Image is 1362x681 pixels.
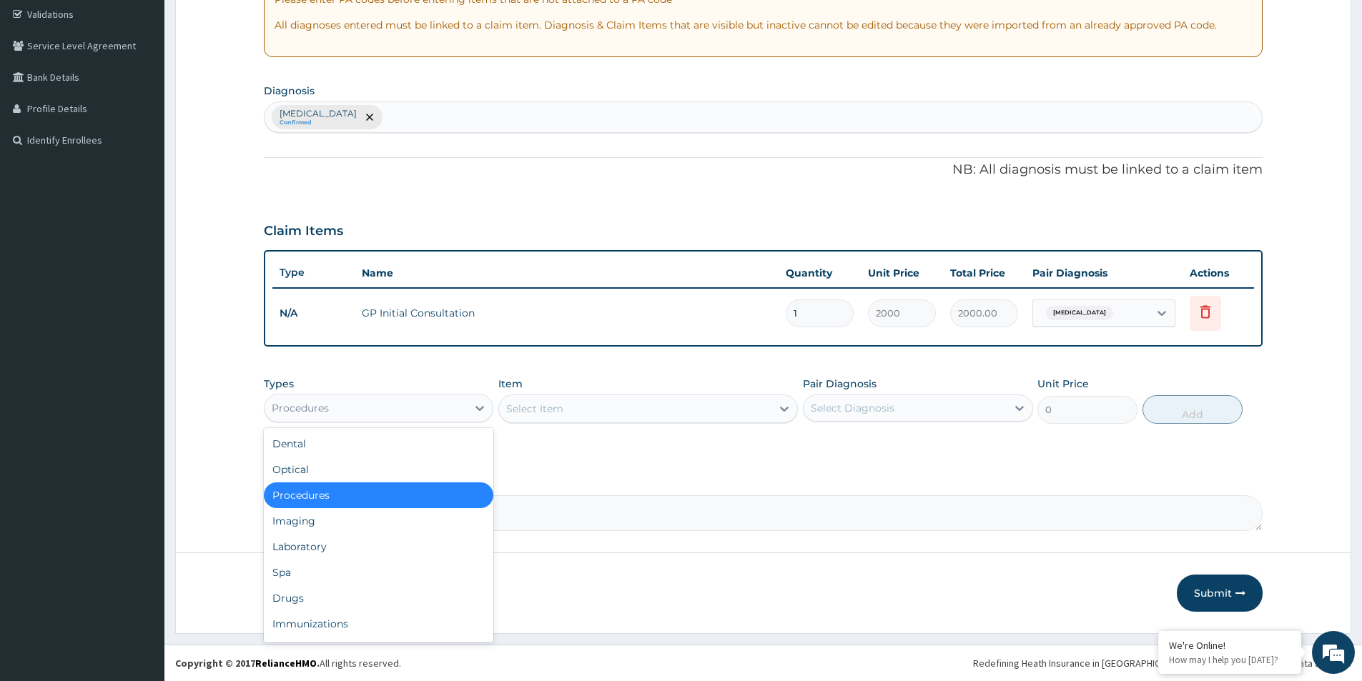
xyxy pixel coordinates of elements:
[811,401,894,415] div: Select Diagnosis
[264,534,493,560] div: Laboratory
[7,390,272,440] textarea: Type your message and hit 'Enter'
[1169,654,1291,666] p: How may I help you today?
[803,377,877,391] label: Pair Diagnosis
[506,402,563,416] div: Select Item
[1169,639,1291,652] div: We're Online!
[275,18,1252,32] p: All diagnoses entered must be linked to a claim item. Diagnosis & Claim Items that are visible bu...
[272,259,355,286] th: Type
[272,401,329,415] div: Procedures
[1143,395,1243,424] button: Add
[498,377,523,391] label: Item
[272,300,355,327] td: N/A
[264,457,493,482] div: Optical
[973,656,1351,670] div: Redefining Heath Insurance in [GEOGRAPHIC_DATA] using Telemedicine and Data Science!
[264,84,315,98] label: Diagnosis
[1046,306,1113,320] span: [MEDICAL_DATA]
[280,119,357,126] small: Confirmed
[280,108,357,119] p: [MEDICAL_DATA]
[264,475,1263,487] label: Comment
[264,508,493,534] div: Imaging
[355,259,779,287] th: Name
[861,259,943,287] th: Unit Price
[235,7,269,41] div: Minimize live chat window
[1183,259,1254,287] th: Actions
[1037,377,1089,391] label: Unit Price
[175,657,320,670] strong: Copyright © 2017 .
[264,378,294,390] label: Types
[264,585,493,611] div: Drugs
[943,259,1025,287] th: Total Price
[83,180,197,324] span: We're online!
[264,611,493,637] div: Immunizations
[363,111,376,124] span: remove selection option
[264,560,493,585] div: Spa
[264,482,493,508] div: Procedures
[26,71,58,107] img: d_794563401_company_1708531726252_794563401
[264,431,493,457] div: Dental
[264,224,343,239] h3: Claim Items
[74,80,240,99] div: Chat with us now
[1177,575,1263,612] button: Submit
[1025,259,1183,287] th: Pair Diagnosis
[355,299,779,327] td: GP Initial Consultation
[264,161,1263,179] p: NB: All diagnosis must be linked to a claim item
[779,259,861,287] th: Quantity
[164,645,1362,681] footer: All rights reserved.
[255,657,317,670] a: RelianceHMO
[264,637,493,662] div: Others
